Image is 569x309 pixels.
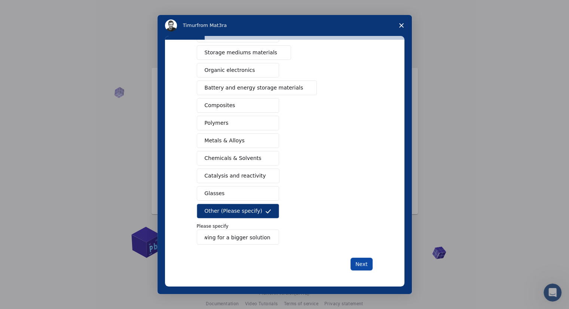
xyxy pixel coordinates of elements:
[351,258,373,270] button: Next
[13,5,49,12] span: Támogatás
[205,137,245,145] span: Metals & Alloys
[205,154,261,162] span: Chemicals & Solvents
[197,204,279,218] button: Other (Please specify)
[197,169,280,183] button: Catalysis and reactivity
[197,230,279,245] input: Enter response
[197,151,279,166] button: Chemicals & Solvents
[391,15,412,36] span: Close survey
[197,45,291,60] button: Storage mediums materials
[197,116,279,130] button: Polymers
[197,133,279,148] button: Metals & Alloys
[205,207,262,215] span: Other (Please specify)
[205,172,266,180] span: Catalysis and reactivity
[205,190,225,197] span: Glasses
[205,66,255,74] span: Organic electronics
[165,19,177,31] img: Profile image for Timur
[197,63,279,78] button: Organic electronics
[205,119,229,127] span: Polymers
[205,102,235,109] span: Composites
[197,22,227,28] span: from Mat3ra
[197,81,317,95] button: Battery and energy storage materials
[205,84,303,92] span: Battery and energy storage materials
[183,22,197,28] span: Timur
[197,98,279,113] button: Composites
[197,223,373,230] p: Please specify
[197,186,279,201] button: Glasses
[205,49,277,57] span: Storage mediums materials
